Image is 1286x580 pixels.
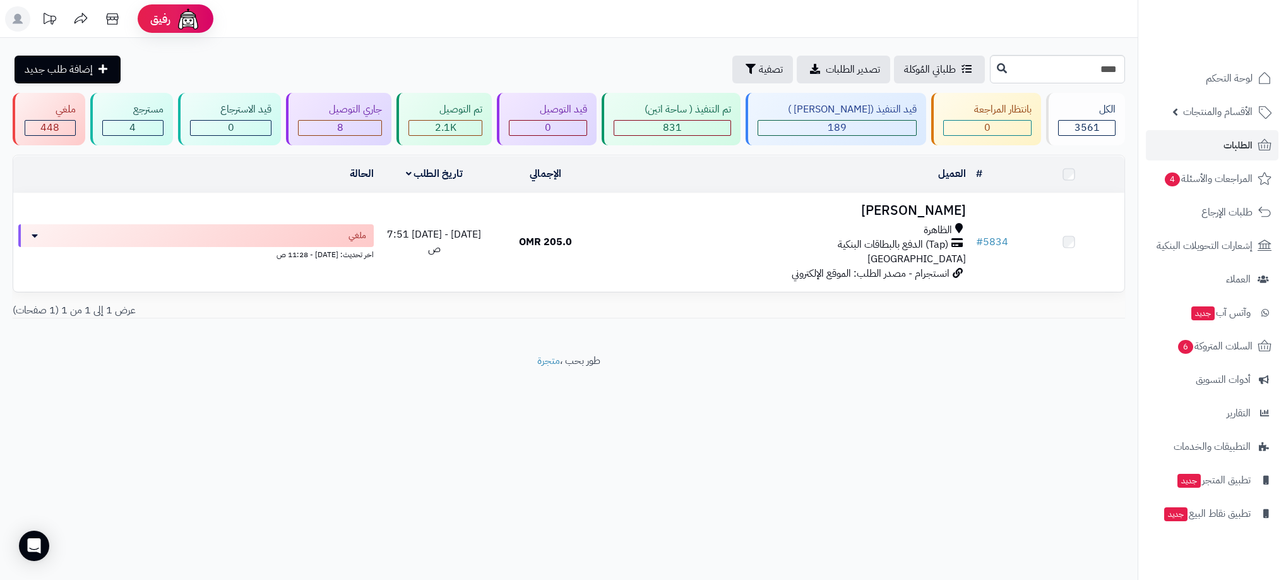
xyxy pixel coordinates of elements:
span: لوحة التحكم [1206,69,1253,87]
div: تم التنفيذ ( ساحة اتين) [614,102,731,117]
span: انستجرام - مصدر الطلب: الموقع الإلكتروني [792,266,950,281]
div: 189 [758,121,917,135]
span: السلات المتروكة [1177,337,1253,355]
span: جديد [1164,507,1188,521]
a: قيد التوصيل 0 [494,93,599,145]
span: طلباتي المُوكلة [904,62,956,77]
div: 0 [191,121,271,135]
span: 189 [828,120,847,135]
a: طلباتي المُوكلة [894,56,985,83]
span: تصدير الطلبات [826,62,880,77]
a: تحديثات المنصة [33,6,65,35]
span: المراجعات والأسئلة [1164,170,1253,188]
a: تطبيق نقاط البيعجديد [1146,498,1278,529]
a: لوحة التحكم [1146,63,1278,94]
span: 0 [984,120,991,135]
a: وآتس آبجديد [1146,298,1278,328]
div: 831 [614,121,730,135]
div: عرض 1 إلى 1 من 1 (1 صفحات) [3,303,569,318]
span: [GEOGRAPHIC_DATA] [867,251,966,267]
a: متجرة [537,353,560,368]
h3: [PERSON_NAME] [606,203,966,218]
a: أدوات التسويق [1146,365,1278,395]
a: # [976,166,982,181]
span: تطبيق نقاط البيع [1163,505,1251,523]
img: logo-2.png [1200,34,1274,61]
span: أدوات التسويق [1196,371,1251,389]
span: ملغي [348,229,366,242]
a: قيد الاسترجاع 0 [176,93,284,145]
a: تصدير الطلبات [797,56,890,83]
span: 0 [228,120,234,135]
span: 8 [337,120,343,135]
a: المراجعات والأسئلة4 [1146,164,1278,194]
div: جاري التوصيل [298,102,382,117]
span: 205.0 OMR [519,234,572,250]
a: التطبيقات والخدمات [1146,432,1278,462]
span: الطلبات [1223,136,1253,154]
div: قيد التوصيل [509,102,587,117]
div: ملغي [25,102,76,117]
span: الأقسام والمنتجات [1183,103,1253,121]
a: قيد التنفيذ ([PERSON_NAME] ) 189 [743,93,929,145]
a: الكل3561 [1044,93,1128,145]
div: مسترجع [102,102,164,117]
a: العملاء [1146,264,1278,294]
div: الكل [1058,102,1116,117]
div: 2081 [409,121,482,135]
span: التطبيقات والخدمات [1174,438,1251,456]
span: 0 [545,120,551,135]
div: اخر تحديث: [DATE] - 11:28 ص [18,247,374,260]
a: إضافة طلب جديد [15,56,121,83]
span: إشعارات التحويلات البنكية [1157,237,1253,255]
a: إشعارات التحويلات البنكية [1146,231,1278,261]
span: 2.1K [435,120,456,135]
div: 0 [509,121,586,135]
a: ملغي 448 [10,93,88,145]
a: العميل [938,166,966,181]
a: التقارير [1146,398,1278,428]
span: وآتس آب [1190,304,1251,322]
span: جديد [1177,474,1201,488]
button: تصفية [732,56,793,83]
a: بانتظار المراجعة 0 [929,93,1044,145]
a: مسترجع 4 [88,93,176,145]
span: إضافة طلب جديد [25,62,93,77]
div: قيد الاسترجاع [190,102,272,117]
span: تصفية [759,62,783,77]
a: جاري التوصيل 8 [283,93,394,145]
span: [DATE] - [DATE] 7:51 ص [387,227,481,257]
a: تم التنفيذ ( ساحة اتين) 831 [599,93,743,145]
span: الظاهرة [924,223,952,238]
div: تم التوصيل [408,102,482,117]
img: ai-face.png [176,6,201,32]
div: Open Intercom Messenger [19,531,49,561]
div: بانتظار المراجعة [943,102,1032,117]
span: تطبيق المتجر [1176,471,1251,489]
span: العملاء [1226,270,1251,288]
a: السلات المتروكة6 [1146,331,1278,361]
div: قيد التنفيذ ([PERSON_NAME] ) [758,102,917,117]
a: تم التوصيل 2.1K [394,93,494,145]
span: 3561 [1075,120,1100,135]
a: الحالة [350,166,374,181]
div: 8 [299,121,381,135]
span: 6 [1178,340,1193,354]
span: جديد [1191,306,1215,320]
span: 448 [40,120,59,135]
a: طلبات الإرجاع [1146,197,1278,227]
div: 4 [103,121,163,135]
a: تطبيق المتجرجديد [1146,465,1278,495]
a: الإجمالي [530,166,561,181]
a: الطلبات [1146,130,1278,160]
span: # [976,234,983,250]
span: 4 [129,120,136,135]
span: التقارير [1227,404,1251,422]
span: 831 [663,120,682,135]
div: 0 [944,121,1031,135]
div: 448 [25,121,75,135]
a: تاريخ الطلب [406,166,463,181]
span: (Tap) الدفع بالبطاقات البنكية [838,238,948,252]
span: رفيق [150,11,170,27]
span: طلبات الإرجاع [1201,203,1253,221]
